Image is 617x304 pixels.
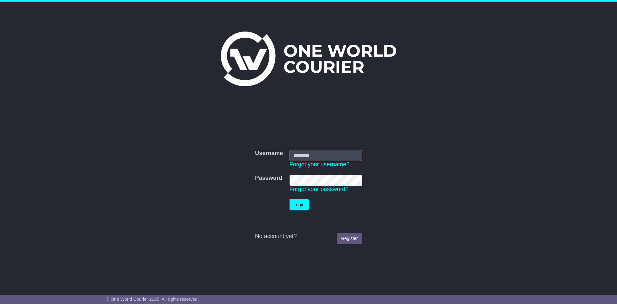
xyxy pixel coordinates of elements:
div: No account yet? [255,233,362,240]
a: Forgot your password? [290,186,349,192]
button: Login [290,199,309,210]
span: © One World Courier 2025. All rights reserved. [106,297,199,302]
a: Register [337,233,362,244]
label: Password [255,175,282,182]
img: One World [221,32,396,86]
label: Username [255,150,283,157]
a: Forgot your username? [290,161,350,168]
